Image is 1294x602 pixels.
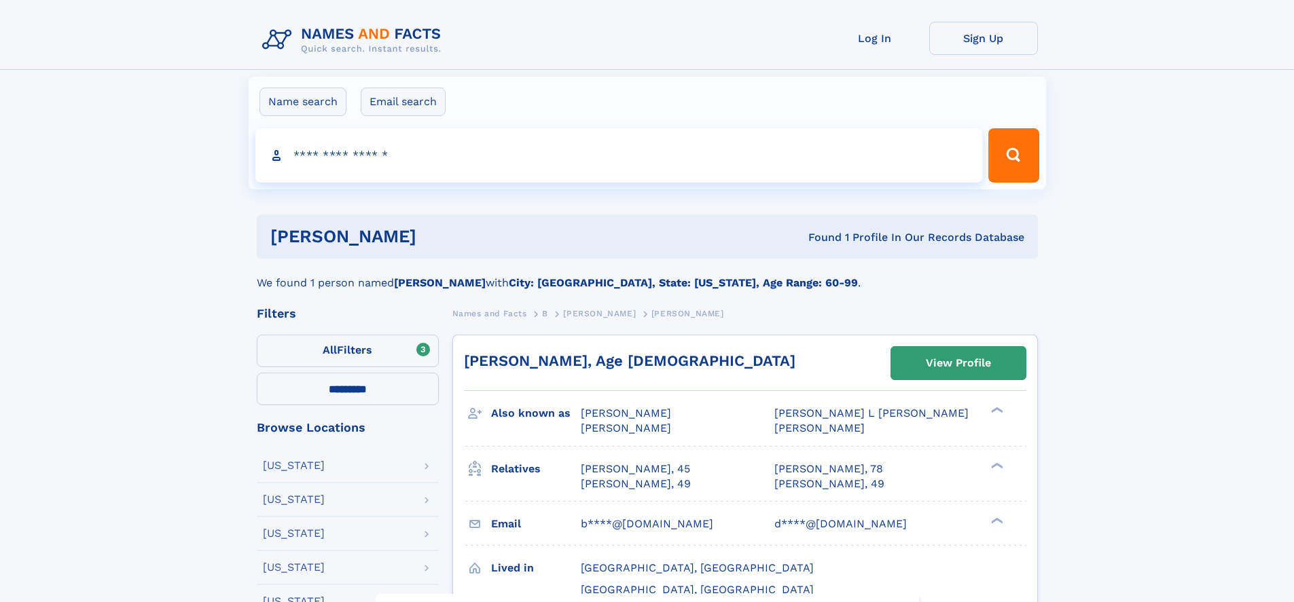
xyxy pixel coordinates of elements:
[563,305,636,322] a: [PERSON_NAME]
[929,22,1038,55] a: Sign Up
[988,406,1004,415] div: ❯
[263,562,325,573] div: [US_STATE]
[891,347,1026,379] a: View Profile
[988,516,1004,525] div: ❯
[257,22,452,58] img: Logo Names and Facts
[263,460,325,471] div: [US_STATE]
[509,276,858,289] b: City: [GEOGRAPHIC_DATA], State: [US_STATE], Age Range: 60-99
[581,583,814,596] span: [GEOGRAPHIC_DATA], [GEOGRAPHIC_DATA]
[581,407,671,419] span: [PERSON_NAME]
[491,402,581,425] h3: Also known as
[581,561,814,574] span: [GEOGRAPHIC_DATA], [GEOGRAPHIC_DATA]
[491,557,581,580] h3: Lived in
[821,22,929,55] a: Log In
[263,528,325,539] div: [US_STATE]
[581,476,691,491] a: [PERSON_NAME], 49
[774,421,865,434] span: [PERSON_NAME]
[988,128,1039,183] button: Search Button
[988,461,1004,470] div: ❯
[263,494,325,505] div: [US_STATE]
[257,259,1038,291] div: We found 1 person named with .
[581,421,671,434] span: [PERSON_NAME]
[259,88,346,116] label: Name search
[323,343,337,356] span: All
[612,230,1024,245] div: Found 1 Profile In Our Records Database
[257,421,439,434] div: Browse Locations
[491,457,581,481] h3: Relatives
[774,476,884,491] a: [PERSON_NAME], 49
[563,309,636,318] span: [PERSON_NAME]
[394,276,486,289] b: [PERSON_NAME]
[581,462,690,476] a: [PERSON_NAME], 45
[774,407,969,419] span: [PERSON_NAME] L [PERSON_NAME]
[452,305,527,322] a: Names and Facts
[361,88,446,116] label: Email search
[257,307,439,320] div: Filters
[464,352,795,369] a: [PERSON_NAME], Age [DEMOGRAPHIC_DATA]
[257,335,439,367] label: Filters
[255,128,983,183] input: search input
[926,347,991,379] div: View Profile
[651,309,724,318] span: [PERSON_NAME]
[542,305,548,322] a: B
[270,228,613,245] h1: [PERSON_NAME]
[774,462,883,476] a: [PERSON_NAME], 78
[542,309,548,318] span: B
[491,512,581,535] h3: Email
